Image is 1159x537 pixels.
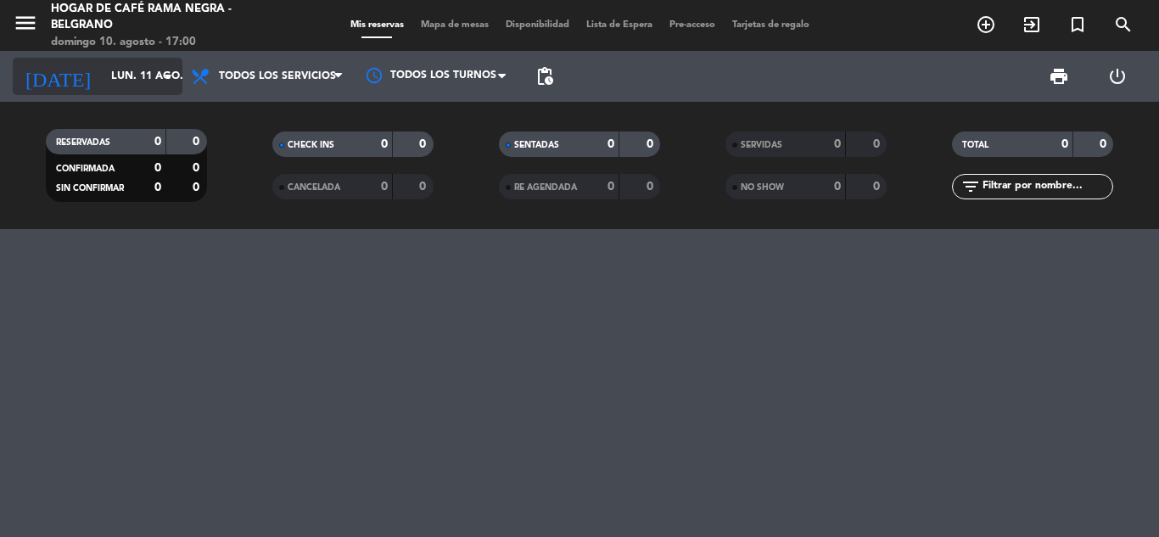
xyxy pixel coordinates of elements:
span: NO SHOW [741,183,784,192]
strong: 0 [647,181,657,193]
strong: 0 [154,182,161,193]
i: add_circle_outline [976,14,996,35]
i: arrow_drop_down [158,66,178,87]
span: RE AGENDADA [514,183,577,192]
strong: 0 [873,181,883,193]
input: Filtrar por nombre... [981,177,1112,196]
span: print [1049,66,1069,87]
span: TOTAL [962,141,988,149]
button: menu [13,10,38,42]
span: SERVIDAS [741,141,782,149]
span: Disponibilidad [497,20,578,30]
strong: 0 [1100,138,1110,150]
strong: 0 [193,136,203,148]
strong: 0 [1061,138,1068,150]
strong: 0 [607,138,614,150]
span: CANCELADA [288,183,340,192]
strong: 0 [834,181,841,193]
strong: 0 [419,138,429,150]
strong: 0 [154,162,161,174]
strong: 0 [193,182,203,193]
strong: 0 [419,181,429,193]
i: search [1113,14,1134,35]
span: CHECK INS [288,141,334,149]
i: power_settings_new [1107,66,1128,87]
strong: 0 [873,138,883,150]
span: pending_actions [535,66,555,87]
strong: 0 [381,181,388,193]
strong: 0 [193,162,203,174]
strong: 0 [647,138,657,150]
div: domingo 10. agosto - 17:00 [51,34,277,51]
span: Pre-acceso [661,20,724,30]
i: filter_list [960,176,981,197]
span: SIN CONFIRMAR [56,184,124,193]
span: Lista de Espera [578,20,661,30]
div: Hogar de Café Rama Negra - Belgrano [51,1,277,34]
span: CONFIRMADA [56,165,115,173]
span: Tarjetas de regalo [724,20,818,30]
strong: 0 [607,181,614,193]
i: turned_in_not [1067,14,1088,35]
span: RESERVADAS [56,138,110,147]
span: SENTADAS [514,141,559,149]
strong: 0 [154,136,161,148]
strong: 0 [381,138,388,150]
strong: 0 [834,138,841,150]
span: Mis reservas [342,20,412,30]
i: exit_to_app [1022,14,1042,35]
i: menu [13,10,38,36]
i: [DATE] [13,58,103,95]
div: LOG OUT [1088,51,1146,102]
span: Mapa de mesas [412,20,497,30]
span: Todos los servicios [219,70,336,82]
